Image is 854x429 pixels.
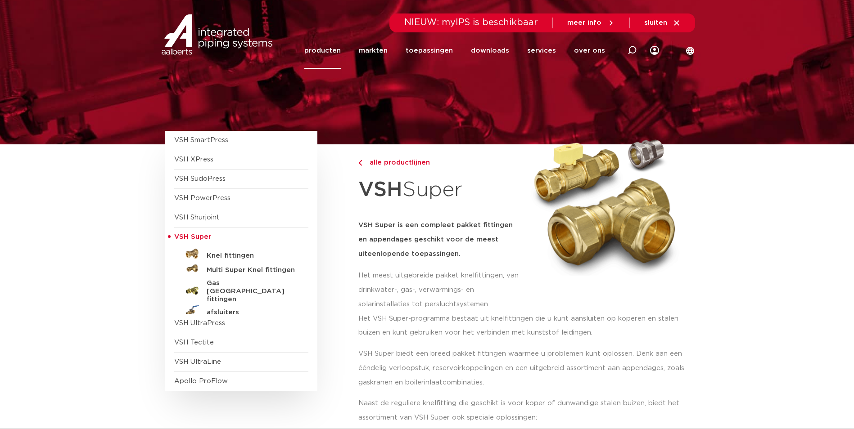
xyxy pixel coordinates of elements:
[406,32,453,69] a: toepassingen
[359,32,388,69] a: markten
[174,195,230,201] a: VSH PowerPress
[358,347,689,390] p: VSH Super biedt een breed pakket fittingen waarmee u problemen kunt oplossen. Denk aan een ééndel...
[567,19,601,26] span: meer info
[207,308,296,317] h5: afsluiters
[358,157,521,168] a: alle productlijnen
[304,32,605,69] nav: Menu
[174,261,308,276] a: Multi Super Knel fittingen
[358,218,521,261] h5: VSH Super is een compleet pakket fittingen en appendages geschikt voor de meest uiteenlopende toe...
[174,358,221,365] a: VSH UltraLine
[174,320,225,326] a: VSH UltraPress
[174,214,220,221] a: VSH Shurjoint
[358,179,402,200] strong: VSH
[358,268,521,312] p: Het meest uitgebreide pakket knelfittingen, van drinkwater-, gas-, verwarmings- en solarinstallat...
[358,396,689,425] p: Naast de reguliere knelfitting die geschikt is voor koper of dunwandige stalen buizen, biedt het ...
[527,32,556,69] a: services
[471,32,509,69] a: downloads
[174,156,213,163] a: VSH XPress
[174,247,308,261] a: Knel fittingen
[644,19,681,27] a: sluiten
[174,339,214,346] a: VSH Tectite
[567,19,615,27] a: meer info
[174,175,226,182] a: VSH SudoPress
[358,312,689,340] p: Het VSH Super-programma bestaat uit knelfittingen die u kunt aansluiten op koperen en stalen buiz...
[174,304,308,318] a: afsluiters
[207,279,296,304] h5: Gas [GEOGRAPHIC_DATA] fittingen
[174,276,308,304] a: Gas [GEOGRAPHIC_DATA] fittingen
[174,233,211,240] span: VSH Super
[358,160,362,166] img: chevron-right.svg
[174,137,228,143] a: VSH SmartPress
[404,18,538,27] span: NIEUW: myIPS is beschikbaar
[174,378,228,384] a: Apollo ProFlow
[207,252,296,260] h5: Knel fittingen
[574,32,605,69] a: over ons
[364,159,430,166] span: alle productlijnen
[644,19,667,26] span: sluiten
[650,32,659,69] div: my IPS
[304,32,341,69] a: producten
[358,173,521,207] h1: Super
[207,266,296,274] h5: Multi Super Knel fittingen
